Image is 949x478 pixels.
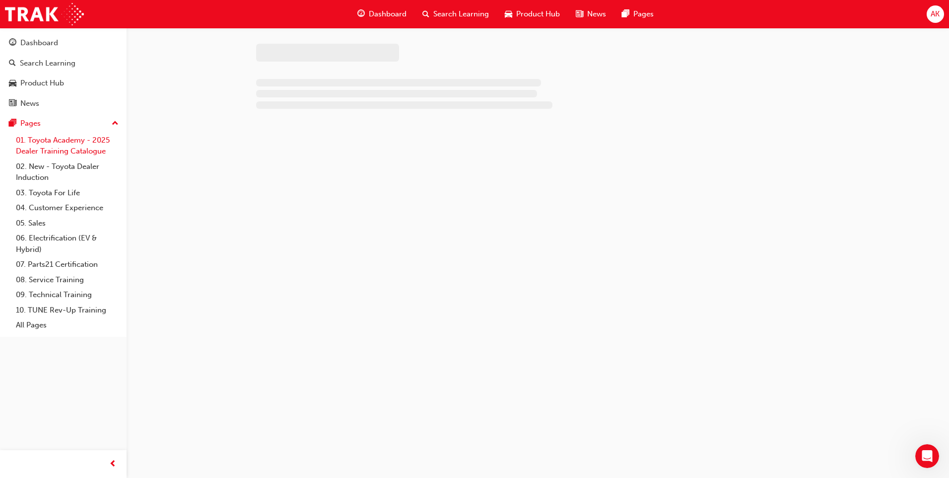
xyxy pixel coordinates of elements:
span: car-icon [9,79,16,88]
a: Product Hub [4,74,123,92]
span: news-icon [9,99,16,108]
iframe: Intercom live chat [915,444,939,468]
div: Dashboard [20,37,58,49]
a: 03. Toyota For Life [12,185,123,201]
span: guage-icon [357,8,365,20]
div: Product Hub [20,78,64,89]
a: car-iconProduct Hub [497,4,568,24]
div: Search Learning [20,58,75,69]
button: AK [927,5,944,23]
a: 05. Sales [12,216,123,231]
span: search-icon [9,59,16,68]
span: Search Learning [433,8,489,20]
a: guage-iconDashboard [349,4,414,24]
a: 04. Customer Experience [12,200,123,216]
span: AK [931,8,940,20]
button: Pages [4,114,123,133]
span: Pages [633,8,654,20]
a: 01. Toyota Academy - 2025 Dealer Training Catalogue [12,133,123,159]
a: Dashboard [4,34,123,52]
span: car-icon [505,8,512,20]
a: 07. Parts21 Certification [12,257,123,272]
button: DashboardSearch LearningProduct HubNews [4,32,123,114]
span: pages-icon [9,119,16,128]
a: 02. New - Toyota Dealer Induction [12,159,123,185]
a: Search Learning [4,54,123,73]
a: All Pages [12,318,123,333]
span: search-icon [422,8,429,20]
div: Pages [20,118,41,129]
span: News [587,8,606,20]
span: guage-icon [9,39,16,48]
div: News [20,98,39,109]
a: 08. Service Training [12,272,123,288]
a: search-iconSearch Learning [414,4,497,24]
span: pages-icon [622,8,629,20]
a: News [4,94,123,113]
span: prev-icon [109,458,117,471]
span: Product Hub [516,8,560,20]
img: Trak [5,3,84,25]
span: Dashboard [369,8,407,20]
a: news-iconNews [568,4,614,24]
a: 06. Electrification (EV & Hybrid) [12,231,123,257]
a: pages-iconPages [614,4,662,24]
span: news-icon [576,8,583,20]
span: up-icon [112,117,119,130]
a: 10. TUNE Rev-Up Training [12,303,123,318]
a: 09. Technical Training [12,287,123,303]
